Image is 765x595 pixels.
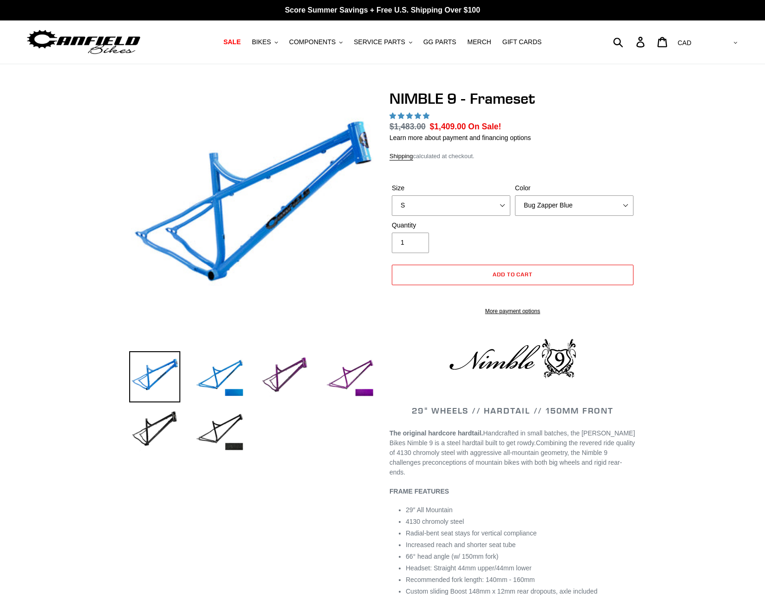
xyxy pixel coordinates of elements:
[129,351,180,402] img: Load image into Gallery viewer, NIMBLE 9 - Frameset
[419,36,461,48] a: GG PARTS
[129,405,180,456] img: Load image into Gallery viewer, NIMBLE 9 - Frameset
[406,553,498,560] span: 66° head angle (w/ 150mm fork)
[406,541,516,548] span: Increased reach and shorter seat tube
[392,183,510,193] label: Size
[284,36,347,48] button: COMPONENTS
[502,38,542,46] span: GIFT CARDS
[392,307,633,315] a: More payment options
[224,38,241,46] span: SALE
[389,134,531,141] a: Learn more about payment and financing options
[430,122,466,131] span: $1,409.00
[515,183,633,193] label: Color
[259,351,310,402] img: Load image into Gallery viewer, NIMBLE 9 - Frameset
[324,351,376,402] img: Load image into Gallery viewer, NIMBLE 9 - Frameset
[389,112,431,120] span: 4.89 stars
[131,92,374,334] img: NIMBLE 9 - Frameset
[389,439,635,476] span: Combining the revered ride quality of 4130 chromoly steel with aggressive all-mountain geometry, ...
[493,271,533,278] span: Add to cart
[498,36,547,48] a: GIFT CARDS
[194,351,245,402] img: Load image into Gallery viewer, NIMBLE 9 - Frameset
[252,38,271,46] span: BIKES
[406,506,453,514] span: 29″ All Mountain
[392,221,510,230] label: Quantity
[406,529,537,537] span: Radial-bent seat stays for vertical compliance
[618,32,642,52] input: Search
[354,38,405,46] span: SERVICE PARTS
[389,429,635,447] span: Handcrafted in small batches, the [PERSON_NAME] Bikes Nimble 9 is a steel hardtail built to get r...
[392,265,633,285] button: Add to cart
[468,38,491,46] span: MERCH
[349,36,416,48] button: SERVICE PARTS
[219,36,245,48] a: SALE
[389,152,636,161] div: calculated at checkout.
[247,36,283,48] button: BIKES
[423,38,456,46] span: GG PARTS
[389,122,426,131] s: $1,483.00
[463,36,496,48] a: MERCH
[389,488,449,495] b: FRAME FEATURES
[406,564,532,572] span: Headset: Straight 44mm upper/44mm lower
[26,27,142,57] img: Canfield Bikes
[289,38,336,46] span: COMPONENTS
[406,588,597,595] span: Custom sliding Boost 148mm x 12mm rear dropouts, axle included
[406,518,464,525] span: 4130 chromoly steel
[389,153,413,160] a: Shipping
[468,120,501,133] span: On Sale!
[194,405,245,456] img: Load image into Gallery viewer, NIMBLE 9 - Frameset
[389,90,636,107] h1: NIMBLE 9 - Frameset
[412,405,613,416] span: 29" WHEELS // HARDTAIL // 150MM FRONT
[389,429,483,437] strong: The original hardcore hardtail.
[406,576,535,583] span: Recommended fork length: 140mm - 160mm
